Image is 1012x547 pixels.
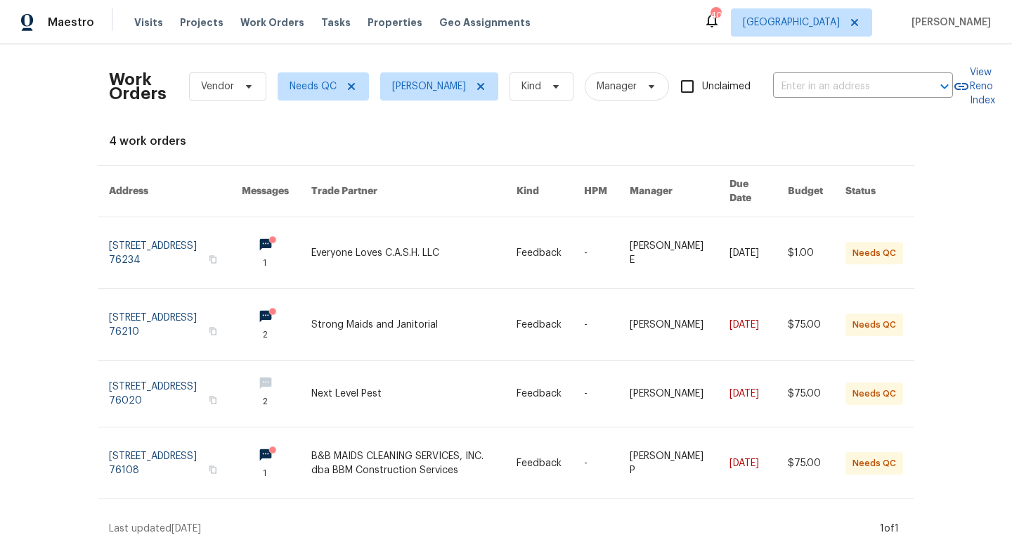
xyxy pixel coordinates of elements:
span: Vendor [201,79,234,94]
td: Feedback [505,217,573,289]
td: - [573,427,618,499]
span: Projects [180,15,223,30]
td: - [573,361,618,427]
span: Work Orders [240,15,304,30]
th: Budget [777,166,834,217]
th: Due Date [718,166,777,217]
th: Status [834,166,914,217]
td: Everyone Loves C.A.S.H. LLC [300,217,505,289]
span: Visits [134,15,163,30]
button: Copy Address [207,463,219,476]
td: [PERSON_NAME] [618,289,719,361]
th: Messages [231,166,300,217]
td: Strong Maids and Janitorial [300,289,505,361]
td: Feedback [505,361,573,427]
span: Properties [368,15,422,30]
span: Needs QC [290,79,337,94]
h2: Work Orders [109,72,167,101]
td: [PERSON_NAME] P [618,427,719,499]
td: Feedback [505,289,573,361]
td: B&B MAIDS CLEANING SERVICES, INC. dba BBM Construction Services [300,427,505,499]
button: Copy Address [207,253,219,266]
td: [PERSON_NAME] [618,361,719,427]
th: HPM [573,166,618,217]
button: Copy Address [207,325,219,337]
a: View Reno Index [953,65,995,108]
span: Maestro [48,15,94,30]
span: Geo Assignments [439,15,531,30]
span: [PERSON_NAME] [392,79,466,94]
th: Manager [618,166,719,217]
button: Open [935,77,954,96]
th: Kind [505,166,573,217]
td: - [573,217,618,289]
div: 4 work orders [109,134,903,148]
span: [GEOGRAPHIC_DATA] [743,15,840,30]
div: 40 [711,8,720,22]
th: Trade Partner [300,166,505,217]
div: 1 of 1 [880,522,899,536]
div: Last updated [109,522,876,536]
td: - [573,289,618,361]
td: Feedback [505,427,573,499]
button: Copy Address [207,394,219,406]
td: [PERSON_NAME] E [618,217,719,289]
span: [PERSON_NAME] [906,15,991,30]
input: Enter in an address [773,76,914,98]
span: Manager [597,79,637,94]
span: Kind [521,79,541,94]
th: Address [98,166,231,217]
span: Unclaimed [702,79,751,94]
td: Next Level Pest [300,361,505,427]
span: [DATE] [171,524,201,534]
span: Tasks [321,18,351,27]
